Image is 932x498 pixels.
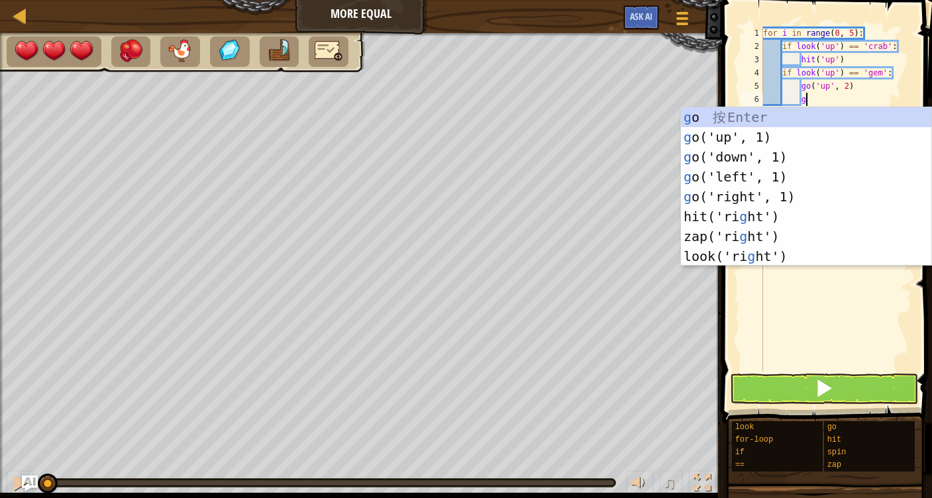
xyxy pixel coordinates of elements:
[662,473,676,493] span: ♫
[623,5,659,30] button: Ask AI
[741,106,763,119] div: 7
[660,471,682,498] button: ♫
[735,448,745,457] span: if
[7,36,101,67] li: Your hero must survive.
[827,423,837,432] span: go
[730,373,918,404] button: Shift+Enter: 執行當前腳本
[309,36,348,67] li: 只有10行代碼
[111,36,151,67] li: Defeat the enemies.
[827,460,842,470] span: zap
[689,471,715,498] button: 切換全螢幕
[827,435,842,444] span: hit
[735,460,745,470] span: ==
[630,10,652,23] span: Ask AI
[827,448,847,457] span: spin
[260,36,299,67] li: Go to the raft.
[741,93,763,106] div: 6
[160,36,200,67] li: Friends must survive.
[627,471,653,498] button: 調整音量
[741,79,763,93] div: 5
[7,471,33,498] button: ⌘ + P: Pause
[741,66,763,79] div: 4
[666,5,699,36] button: 顯示遊戲選單
[741,40,763,53] div: 2
[735,423,754,432] span: look
[210,36,250,67] li: Collect the gems.
[741,26,763,40] div: 1
[741,53,763,66] div: 3
[22,475,38,491] button: Ask AI
[735,435,774,444] span: for-loop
